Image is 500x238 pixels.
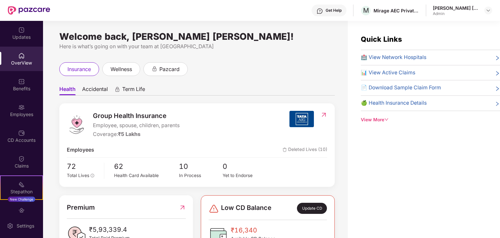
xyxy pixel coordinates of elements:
span: Accidental [82,86,108,95]
div: View More [361,116,500,124]
div: In Process [179,172,222,179]
span: Low CD Balance [221,203,272,214]
div: Here is what’s going on with your team at [GEOGRAPHIC_DATA] [59,42,335,51]
img: insurerIcon [289,111,314,127]
img: svg+xml;base64,PHN2ZyBpZD0iRW5kb3JzZW1lbnRzIiB4bWxucz0iaHR0cDovL3d3dy53My5vcmcvMjAwMC9zdmciIHdpZH... [18,207,25,214]
div: Yet to Endorse [223,172,266,179]
img: svg+xml;base64,PHN2ZyBpZD0iU2V0dGluZy0yMHgyMCIgeG1sbnM9Imh0dHA6Ly93d3cudzMub3JnLzIwMDAvc3ZnIiB3aW... [7,223,13,229]
span: Deleted Lives (10) [283,146,327,154]
span: insurance [67,65,91,73]
img: svg+xml;base64,PHN2ZyBpZD0iRHJvcGRvd24tMzJ4MzIiIHhtbG5zPSJodHRwOi8vd3d3LnczLm9yZy8yMDAwL3N2ZyIgd2... [486,8,491,13]
span: ₹16,340 [231,225,275,235]
span: Term Life [122,86,145,95]
span: 62 [114,161,179,172]
span: M [363,7,369,14]
span: right [495,85,500,92]
img: svg+xml;base64,PHN2ZyBpZD0iVXBkYXRlZCIgeG1sbnM9Imh0dHA6Ly93d3cudzMub3JnLzIwMDAvc3ZnIiB3aWR0aD0iMj... [18,27,25,33]
img: svg+xml;base64,PHN2ZyB4bWxucz0iaHR0cDovL3d3dy53My5vcmcvMjAwMC9zdmciIHdpZHRoPSIyMSIgaGVpZ2h0PSIyMC... [18,181,25,188]
span: Quick Links [361,35,402,43]
div: Admin [433,11,478,16]
div: Update CD [297,203,327,214]
span: Employees [67,146,94,154]
span: pazcard [159,65,180,73]
div: New Challenge [8,197,35,202]
div: Coverage: [93,130,180,139]
span: Premium [67,202,95,213]
span: down [384,117,389,122]
div: [PERSON_NAME] [PERSON_NAME] [433,5,478,11]
img: svg+xml;base64,PHN2ZyBpZD0iRW1wbG95ZWVzIiB4bWxucz0iaHR0cDovL3d3dy53My5vcmcvMjAwMC9zdmciIHdpZHRoPS... [18,104,25,111]
span: ₹5 Lakhs [118,131,140,137]
span: wellness [110,65,132,73]
span: 🍏 Health Insurance Details [361,99,427,107]
span: 📄 Download Sample Claim Form [361,84,441,92]
img: RedirectIcon [320,112,327,118]
span: 0 [223,161,266,172]
span: 📊 View Active Claims [361,69,415,77]
span: info-circle [91,174,95,178]
span: ₹5,93,339.4 [89,225,130,235]
img: logo [67,115,86,134]
img: svg+xml;base64,PHN2ZyBpZD0iQ0RfQWNjb3VudHMiIGRhdGEtbmFtZT0iQ0QgQWNjb3VudHMiIHhtbG5zPSJodHRwOi8vd3... [18,130,25,136]
span: 10 [179,161,222,172]
span: Total Lives [67,173,89,178]
span: right [495,100,500,107]
div: animation [152,66,157,72]
img: svg+xml;base64,PHN2ZyBpZD0iRGFuZ2VyLTMyeDMyIiB4bWxucz0iaHR0cDovL3d3dy53My5vcmcvMjAwMC9zdmciIHdpZH... [209,203,219,214]
span: Group Health Insurance [93,111,180,121]
div: Health Card Available [114,172,179,179]
div: Stepathon [1,188,42,195]
img: svg+xml;base64,PHN2ZyBpZD0iSG9tZSIgeG1sbnM9Imh0dHA6Ly93d3cudzMub3JnLzIwMDAvc3ZnIiB3aWR0aD0iMjAiIG... [18,52,25,59]
img: deleteIcon [283,148,287,152]
img: svg+xml;base64,PHN2ZyBpZD0iQmVuZWZpdHMiIHhtbG5zPSJodHRwOi8vd3d3LnczLm9yZy8yMDAwL3N2ZyIgd2lkdGg9Ij... [18,78,25,85]
img: RedirectIcon [179,202,186,213]
span: Employee, spouse, children, parents [93,122,180,130]
span: Health [59,86,76,95]
div: animation [114,86,120,92]
div: Mirage AEC Private Limited [374,7,419,14]
span: right [495,55,500,62]
div: Welcome back, [PERSON_NAME] [PERSON_NAME]! [59,34,335,39]
span: 72 [67,161,99,172]
img: svg+xml;base64,PHN2ZyBpZD0iSGVscC0zMngzMiIgeG1sbnM9Imh0dHA6Ly93d3cudzMub3JnLzIwMDAvc3ZnIiB3aWR0aD... [316,8,323,14]
span: 🏥 View Network Hospitals [361,53,426,62]
img: svg+xml;base64,PHN2ZyBpZD0iQ2xhaW0iIHhtbG5zPSJodHRwOi8vd3d3LnczLm9yZy8yMDAwL3N2ZyIgd2lkdGg9IjIwIi... [18,156,25,162]
span: right [495,70,500,77]
div: Get Help [326,8,342,13]
div: Settings [15,223,36,229]
img: New Pazcare Logo [8,6,50,15]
